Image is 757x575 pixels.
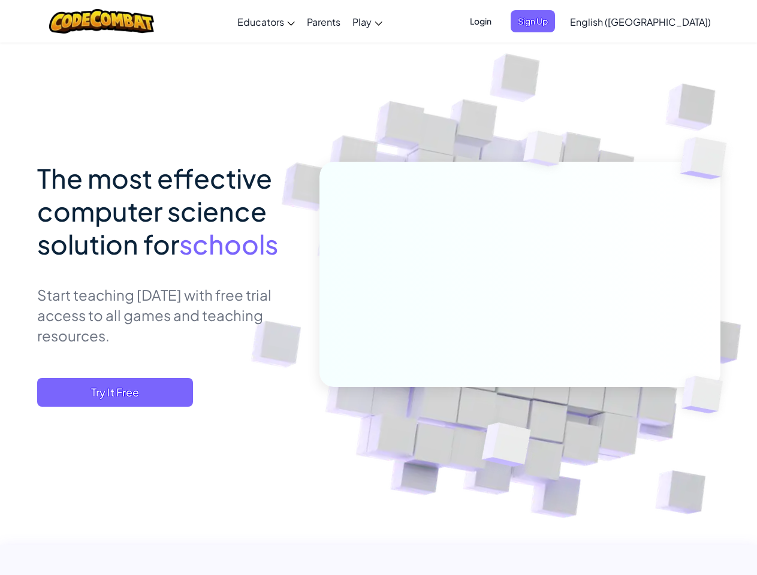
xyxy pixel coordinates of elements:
[346,5,388,38] a: Play
[49,9,154,34] img: CodeCombat logo
[231,5,301,38] a: Educators
[564,5,717,38] a: English ([GEOGRAPHIC_DATA])
[37,378,193,407] button: Try It Free
[179,227,278,261] span: schools
[352,16,372,28] span: Play
[463,10,499,32] button: Login
[37,161,272,261] span: The most effective computer science solution for
[37,285,301,346] p: Start teaching [DATE] with free trial access to all games and teaching resources.
[500,107,587,196] img: Overlap cubes
[661,351,751,438] img: Overlap cubes
[301,5,346,38] a: Parents
[452,397,559,497] img: Overlap cubes
[237,16,284,28] span: Educators
[570,16,711,28] span: English ([GEOGRAPHIC_DATA])
[511,10,555,32] button: Sign Up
